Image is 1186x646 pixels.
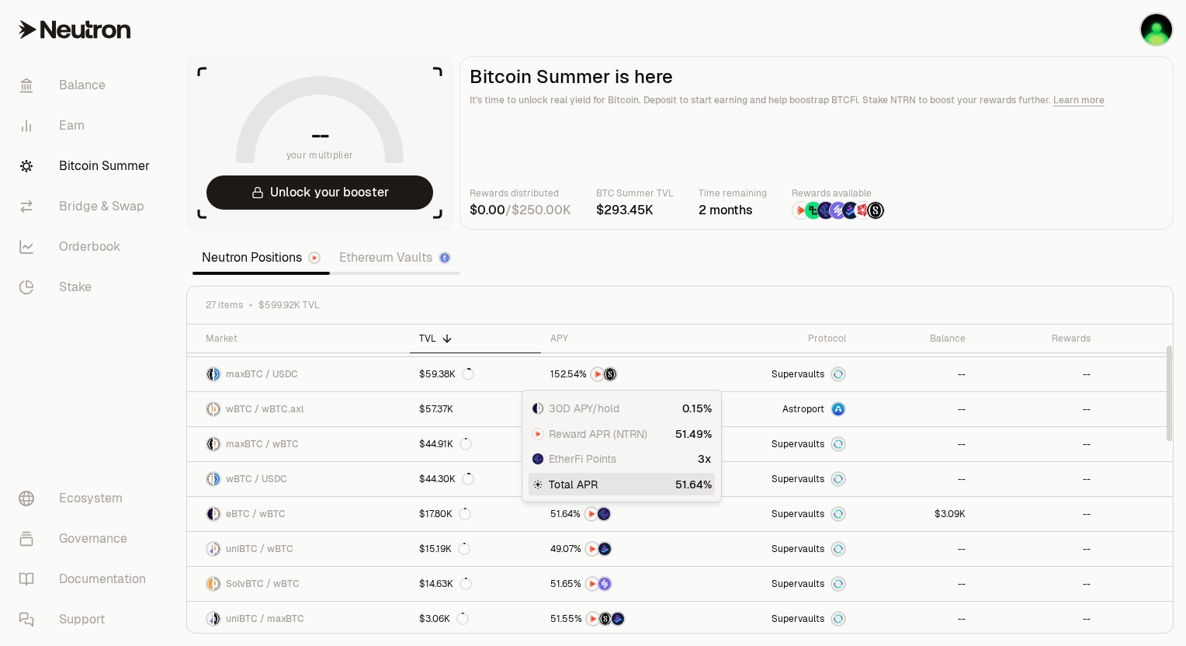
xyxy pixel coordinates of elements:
[207,368,213,380] img: maxBTC Logo
[855,462,975,496] a: --
[698,451,712,467] div: 3x
[855,532,975,566] a: --
[792,202,810,219] img: NTRN
[549,451,616,467] span: EtherFi Points
[975,567,1100,601] a: --
[410,357,541,391] a: $59.38K
[330,242,460,273] a: Ethereum Vaults
[410,392,541,426] a: $57.37K
[214,438,220,450] img: wBTC Logo
[470,92,1163,108] p: It's time to unlock real yield for Bitcoin. Deposit to start earning and help boostrap BTCFi. Sta...
[207,403,213,415] img: wBTC Logo
[214,543,220,555] img: wBTC Logo
[470,186,571,201] p: Rewards distributed
[6,65,168,106] a: Balance
[470,201,571,220] div: /
[832,473,844,485] img: Supervaults
[214,508,220,520] img: wBTC Logo
[419,508,471,520] div: $17.80K
[550,506,690,522] button: NTRNEtherFi Points
[258,299,320,311] span: $599.92K TVL
[226,368,298,380] span: maxBTC / USDC
[187,532,410,566] a: uniBTC LogowBTC LogouniBTC / wBTC
[599,613,612,625] img: Structured Points
[6,106,168,146] a: Earn
[984,332,1091,345] div: Rewards
[832,438,844,450] img: Supervaults
[1141,14,1172,45] img: Blue Ledger
[532,429,543,439] img: NTRN
[187,567,410,601] a: SolvBTC LogowBTC LogoSolvBTC / wBTC
[206,175,433,210] button: Unlock your booster
[865,332,966,345] div: Balance
[772,613,824,625] span: Supervaults
[539,403,543,414] img: wBTC Logo
[549,426,647,442] span: Reward APR (NTRN)
[699,186,767,201] p: Time remaining
[975,602,1100,636] a: --
[598,578,611,590] img: Solv Points
[699,201,767,220] div: 2 months
[207,613,213,625] img: uniBTC Logo
[772,578,824,590] span: Supervaults
[541,567,699,601] a: NTRNSolv Points
[226,543,293,555] span: uniBTC / wBTC
[440,253,449,262] img: Ethereum Logo
[699,567,855,601] a: SupervaultsSupervaults
[1053,94,1105,106] a: Learn more
[187,427,410,461] a: maxBTC LogowBTC LogomaxBTC / wBTC
[419,578,472,590] div: $14.63K
[832,368,844,380] img: Supervaults
[699,357,855,391] a: SupervaultsSupervaults
[6,267,168,307] a: Stake
[532,403,537,414] img: eBTC Logo
[187,357,410,391] a: maxBTC LogoUSDC LogomaxBTC / USDC
[206,299,243,311] span: 27 items
[832,543,844,555] img: Supervaults
[6,227,168,267] a: Orderbook
[286,148,354,163] span: your multiplier
[541,497,699,531] a: NTRNEtherFi Points
[975,462,1100,496] a: --
[419,332,532,345] div: TVL
[550,541,690,557] button: NTRNBedrock Diamonds
[975,497,1100,531] a: --
[699,602,855,636] a: SupervaultsSupervaults
[6,519,168,559] a: Governance
[855,392,975,426] a: --
[419,543,470,555] div: $15.19K
[550,366,690,382] button: NTRNStructured Points
[419,473,474,485] div: $44.30K
[214,613,220,625] img: maxBTC Logo
[596,186,674,201] p: BTC Summer TVL
[214,473,220,485] img: USDC Logo
[586,543,598,555] img: NTRN
[612,613,624,625] img: Bedrock Diamonds
[792,186,885,201] p: Rewards available
[817,202,834,219] img: EtherFi Points
[699,532,855,566] a: SupervaultsSupervaults
[207,543,213,555] img: uniBTC Logo
[830,202,847,219] img: Solv Points
[532,453,543,464] img: EtherFi Points
[207,508,213,520] img: eBTC Logo
[410,567,541,601] a: $14.63K
[419,403,453,415] div: $57.37K
[855,567,975,601] a: --
[410,462,541,496] a: $44.30K
[855,602,975,636] a: --
[604,368,616,380] img: Structured Points
[207,473,213,485] img: wBTC Logo
[855,202,872,219] img: Mars Fragments
[586,578,598,590] img: NTRN
[772,473,824,485] span: Supervaults
[226,578,300,590] span: SolvBTC / wBTC
[311,123,329,148] h1: --
[410,497,541,531] a: $17.80K
[587,613,599,625] img: NTRN
[6,599,168,640] a: Support
[550,611,690,627] button: NTRNStructured PointsBedrock Diamonds
[226,438,299,450] span: maxBTC / wBTC
[832,508,844,520] img: Supervaults
[207,578,213,590] img: SolvBTC Logo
